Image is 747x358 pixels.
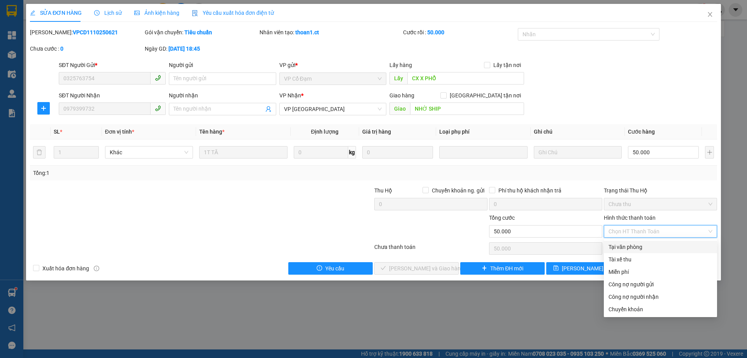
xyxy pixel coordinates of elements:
[59,91,166,100] div: SĐT Người Nhận
[33,169,288,177] div: Tổng: 1
[54,129,60,135] span: SL
[608,226,712,237] span: Chọn HT Thanh Toán
[279,92,301,99] span: VP Nhận
[295,29,319,35] b: thoan1.ct
[608,293,712,301] div: Công nợ người nhận
[169,91,276,100] div: Người nhận
[608,268,712,276] div: Miễn phí
[38,105,49,111] span: plus
[389,72,407,85] span: Lấy
[145,44,258,53] div: Ngày GD:
[389,92,414,99] span: Giao hàng
[608,255,712,264] div: Tài xế thu
[30,10,82,16] span: SỬA ĐƠN HÀNG
[604,215,656,221] label: Hình thức thanh toán
[199,129,224,135] span: Tên hàng
[192,10,274,16] span: Yêu cầu xuất hóa đơn điện tử
[374,262,459,275] button: check[PERSON_NAME] và Giao hàng
[145,28,258,37] div: Gói vận chuyển:
[460,262,545,275] button: plusThêm ĐH mới
[490,264,523,273] span: Thêm ĐH mới
[489,215,515,221] span: Tổng cước
[30,28,143,37] div: [PERSON_NAME]:
[94,10,100,16] span: clock-circle
[59,61,166,69] div: SĐT Người Gửi
[403,28,516,37] div: Cước rồi :
[531,124,625,139] th: Ghi chú
[604,186,717,195] div: Trạng thái Thu Hộ
[199,146,287,159] input: VD: Bàn, Ghế
[553,265,559,272] span: save
[39,264,92,273] span: Xuất hóa đơn hàng
[30,10,35,16] span: edit
[362,146,433,159] input: 0
[134,10,140,16] span: picture
[410,102,524,115] input: Dọc đường
[373,243,488,256] div: Chưa thanh toán
[155,105,161,111] span: phone
[628,129,655,135] span: Cước hàng
[427,29,444,35] b: 50.000
[279,61,386,69] div: VP gửi
[184,29,212,35] b: Tiêu chuẩn
[348,146,356,159] span: kg
[604,291,717,303] div: Cước gửi hàng sẽ được ghi vào công nợ của người nhận
[436,124,530,139] th: Loại phụ phí
[260,28,402,37] div: Nhân viên tạo:
[134,10,179,16] span: Ảnh kiện hàng
[311,129,338,135] span: Định lượng
[60,46,63,52] b: 0
[562,264,624,273] span: [PERSON_NAME] thay đổi
[407,72,524,85] input: Dọc đường
[37,102,50,115] button: plus
[608,198,712,210] span: Chưa thu
[30,44,143,53] div: Chưa cước :
[73,29,118,35] b: VPCD1110250621
[389,62,412,68] span: Lấy hàng
[608,243,712,251] div: Tại văn phòng
[482,265,487,272] span: plus
[33,146,46,159] button: delete
[490,61,524,69] span: Lấy tận nơi
[94,266,99,271] span: info-circle
[192,10,198,16] img: icon
[288,262,373,275] button: exclamation-circleYêu cầu
[447,91,524,100] span: [GEOGRAPHIC_DATA] tận nơi
[169,61,276,69] div: Người gửi
[429,186,487,195] span: Chuyển khoản ng. gửi
[105,129,134,135] span: Đơn vị tính
[284,73,382,85] span: VP Cổ Đạm
[707,11,713,18] span: close
[534,146,622,159] input: Ghi Chú
[155,75,161,81] span: phone
[389,102,410,115] span: Giao
[608,280,712,289] div: Công nợ người gửi
[94,10,122,16] span: Lịch sử
[325,264,344,273] span: Yêu cầu
[317,265,322,272] span: exclamation-circle
[374,187,392,194] span: Thu Hộ
[284,103,382,115] span: VP Mỹ Đình
[362,129,391,135] span: Giá trị hàng
[699,4,721,26] button: Close
[546,262,631,275] button: save[PERSON_NAME] thay đổi
[495,186,565,195] span: Phí thu hộ khách nhận trả
[608,305,712,314] div: Chuyển khoản
[604,278,717,291] div: Cước gửi hàng sẽ được ghi vào công nợ của người gửi
[265,106,272,112] span: user-add
[705,146,714,159] button: plus
[110,146,188,158] span: Khác
[168,46,200,52] b: [DATE] 18:45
